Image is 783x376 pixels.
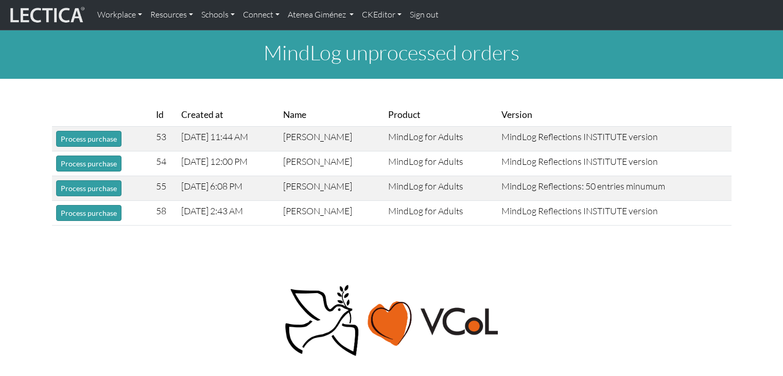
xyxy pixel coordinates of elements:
td: [DATE] 2:43 AM [177,201,279,226]
a: Workplace [93,4,146,26]
th: Id [152,104,177,127]
td: 53 [152,127,177,151]
td: MindLog Reflections INSTITUTE version [497,201,731,226]
a: CKEditor [358,4,406,26]
td: [PERSON_NAME] [279,201,384,226]
a: Sign out [406,4,443,26]
td: [PERSON_NAME] [279,151,384,176]
td: MindLog for Adults [384,201,497,226]
a: Resources [146,4,197,26]
td: MindLog Reflections: 50 entries minumum [497,176,731,201]
td: MindLog for Adults [384,151,497,176]
a: Atenea Giménez [284,4,358,26]
img: Peace, love, VCoL [282,283,502,358]
td: MindLog Reflections INSTITUTE version [497,127,731,151]
td: [PERSON_NAME] [279,176,384,201]
td: 58 [152,201,177,226]
td: MindLog for Adults [384,127,497,151]
button: Process purchase [56,131,121,147]
button: Process purchase [56,180,121,196]
button: Process purchase [56,156,121,172]
th: Version [497,104,731,127]
td: 55 [152,176,177,201]
td: [PERSON_NAME] [279,127,384,151]
td: [DATE] 6:08 PM [177,176,279,201]
td: [DATE] 11:44 AM [177,127,279,151]
th: Created at [177,104,279,127]
th: Name [279,104,384,127]
button: Process purchase [56,205,121,221]
a: Schools [197,4,239,26]
a: Connect [239,4,284,26]
td: [DATE] 12:00 PM [177,151,279,176]
img: lecticalive [8,5,85,25]
th: Product [384,104,497,127]
td: MindLog Reflections INSTITUTE version [497,151,731,176]
td: MindLog for Adults [384,176,497,201]
td: 54 [152,151,177,176]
